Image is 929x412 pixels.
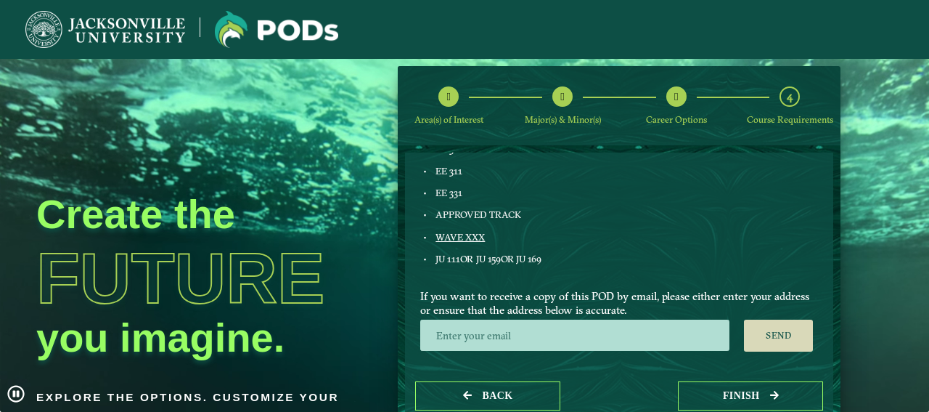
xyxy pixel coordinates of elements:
span: Area(s) of Interest [414,114,483,125]
span: If you want to receive a copy of this POD by email, please either enter your address or ensure th... [420,290,818,318]
span: EE 322 [435,143,464,155]
img: Jacksonville University logo [25,11,185,48]
span: 4 [787,89,793,103]
span: Major(s) & Minor(s) [525,114,601,125]
img: Jacksonville University logo [215,11,338,48]
span: APPROVED TRACK [435,209,521,220]
span: Career Options [646,114,707,125]
span: JU 169 [516,253,541,264]
div: OR OR [433,253,609,264]
span: EE 311 [435,165,462,177]
span: JU 111 [435,253,460,264]
button: Send [744,320,813,352]
span: JU 159 [476,253,501,264]
button: Finish [678,381,823,411]
span: EE 331 [435,187,462,198]
h2: Create the [36,190,363,238]
a: WAVE XXX [435,231,485,243]
span: Course Requirements [747,114,833,125]
button: Back [415,381,560,411]
span: Back [482,390,512,401]
h2: you imagine. [36,314,363,361]
h1: Future [36,243,363,314]
input: Enter your email [420,320,729,351]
